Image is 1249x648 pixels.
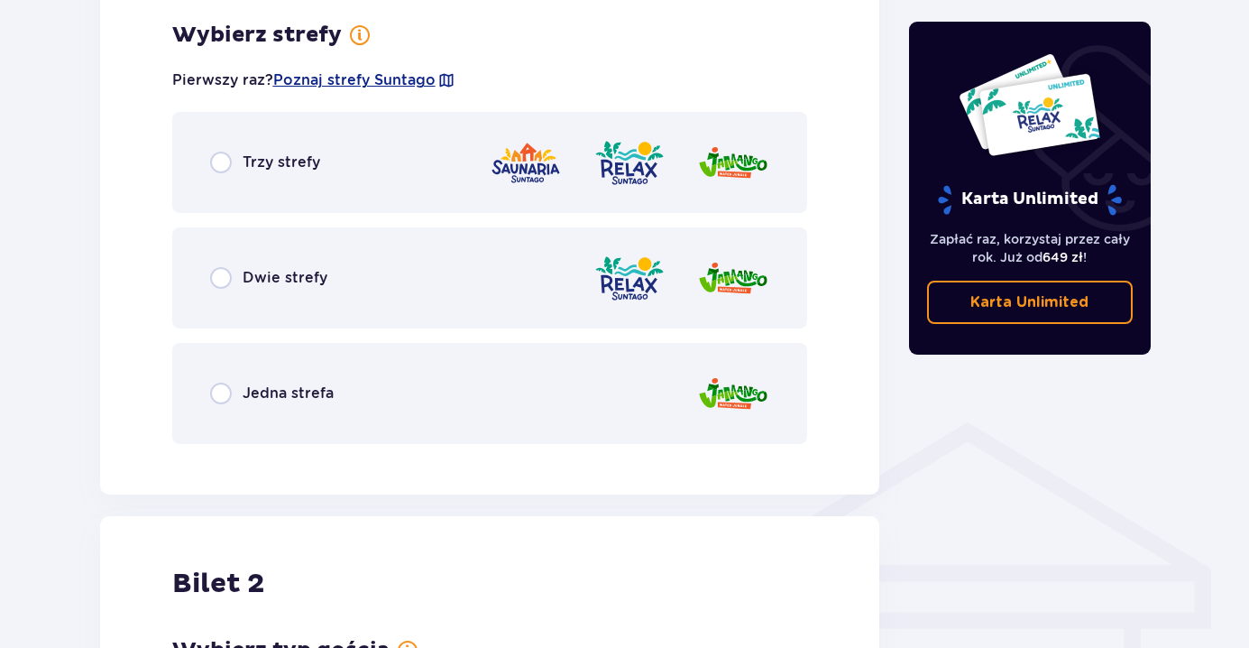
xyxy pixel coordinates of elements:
img: zone logo [490,137,562,189]
p: Wybierz strefy [172,22,342,49]
img: zone logo [593,137,666,189]
p: Trzy strefy [243,153,320,172]
a: Poznaj strefy Suntago [273,70,436,90]
img: zone logo [593,253,666,304]
p: Bilet 2 [172,567,264,601]
p: Zapłać raz, korzystaj przez cały rok. Już od ! [927,230,1133,266]
p: Pierwszy raz? [172,70,455,90]
a: Karta Unlimited [927,281,1133,324]
img: zone logo [697,253,769,304]
img: zone logo [697,137,769,189]
span: 649 zł [1042,250,1083,264]
p: Karta Unlimited [970,292,1088,312]
p: Jedna strefa [243,384,334,403]
p: Karta Unlimited [936,184,1124,216]
p: Dwie strefy [243,268,327,288]
img: zone logo [697,368,769,420]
